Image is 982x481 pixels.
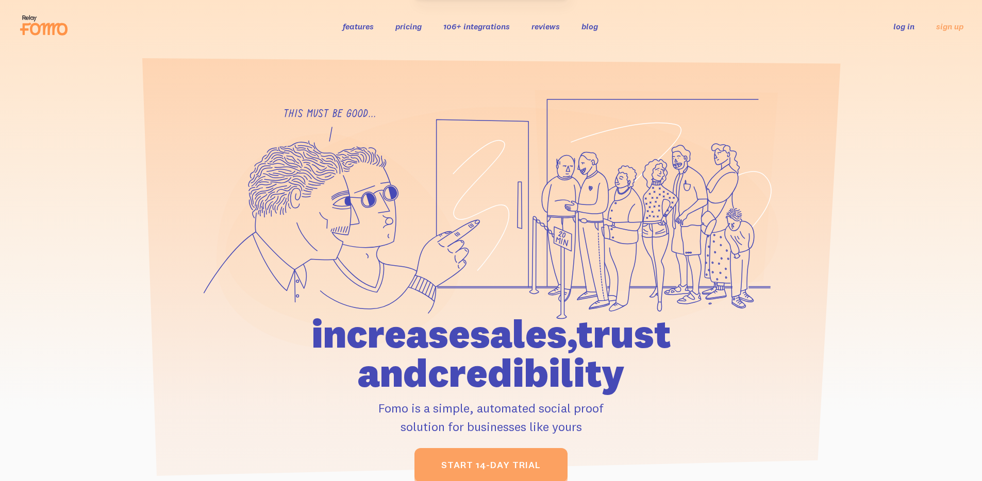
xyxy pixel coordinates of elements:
a: 106+ integrations [443,21,510,31]
h1: increase sales, trust and credibility [253,314,730,392]
p: Fomo is a simple, automated social proof solution for businesses like yours [253,399,730,436]
a: log in [893,21,914,31]
a: features [343,21,374,31]
a: reviews [531,21,560,31]
a: pricing [395,21,422,31]
a: blog [581,21,598,31]
a: sign up [936,21,963,32]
